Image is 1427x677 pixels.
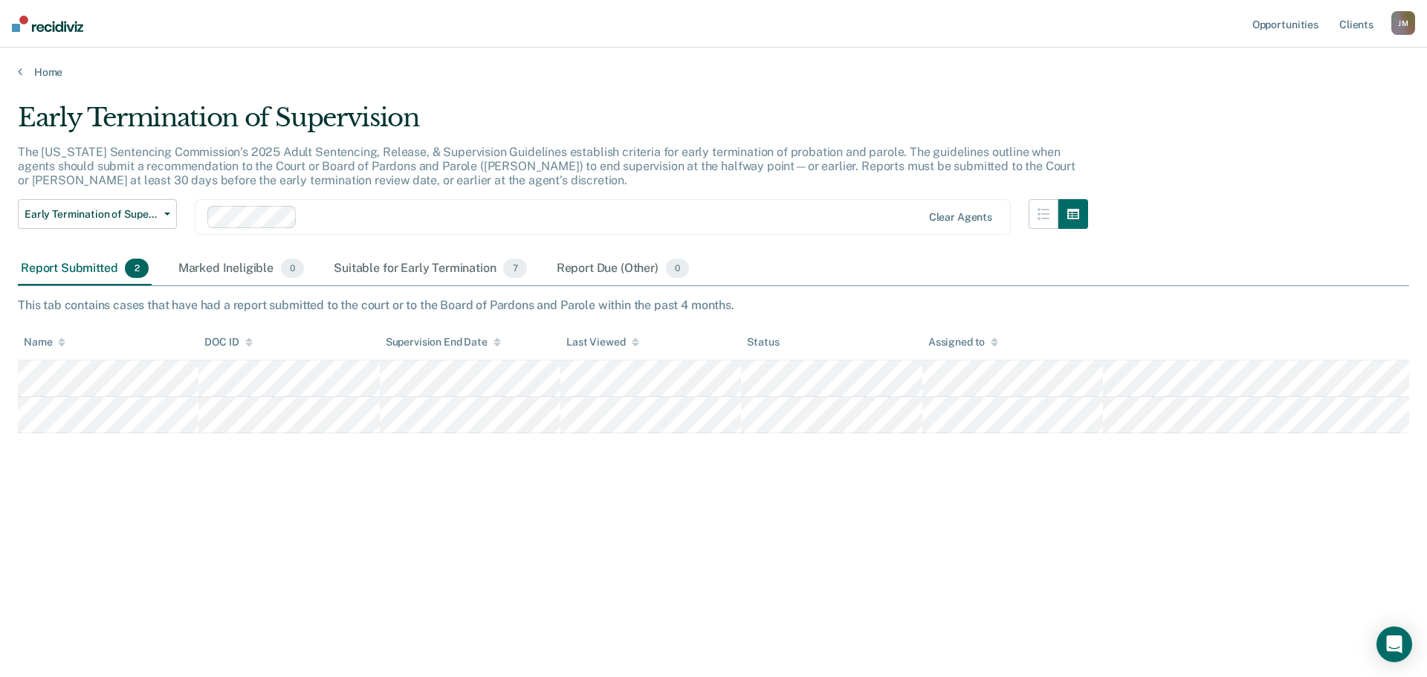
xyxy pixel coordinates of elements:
[1376,626,1412,662] div: Open Intercom Messenger
[554,253,692,285] div: Report Due (Other)0
[386,336,501,349] div: Supervision End Date
[18,65,1409,79] a: Home
[566,336,638,349] div: Last Viewed
[18,199,177,229] button: Early Termination of Supervision
[175,253,308,285] div: Marked Ineligible0
[12,16,83,32] img: Recidiviz
[18,253,152,285] div: Report Submitted2
[18,103,1088,145] div: Early Termination of Supervision
[1391,11,1415,35] button: JM
[25,208,158,221] span: Early Termination of Supervision
[204,336,252,349] div: DOC ID
[125,259,148,278] span: 2
[281,259,304,278] span: 0
[666,259,689,278] span: 0
[18,298,1409,312] div: This tab contains cases that have had a report submitted to the court or to the Board of Pardons ...
[331,253,529,285] div: Suitable for Early Termination7
[1391,11,1415,35] div: J M
[24,336,65,349] div: Name
[929,211,992,224] div: Clear agents
[747,336,779,349] div: Status
[503,259,526,278] span: 7
[18,145,1075,187] p: The [US_STATE] Sentencing Commission’s 2025 Adult Sentencing, Release, & Supervision Guidelines e...
[928,336,998,349] div: Assigned to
